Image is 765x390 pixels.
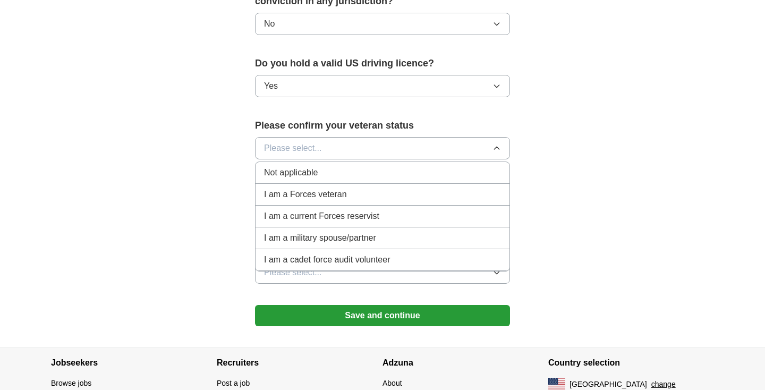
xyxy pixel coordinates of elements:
span: Please select... [264,266,322,279]
button: Save and continue [255,305,510,326]
button: Please select... [255,137,510,159]
a: Post a job [217,379,250,387]
a: About [382,379,402,387]
button: Please select... [255,261,510,284]
button: change [651,379,676,390]
span: I am a current Forces reservist [264,210,379,223]
label: Please confirm your veteran status [255,118,510,133]
button: No [255,13,510,35]
span: Yes [264,80,278,92]
span: I am a military spouse/partner [264,232,376,244]
a: Browse jobs [51,379,91,387]
span: I am a Forces veteran [264,188,347,201]
span: Not applicable [264,166,318,179]
span: No [264,18,275,30]
span: Please select... [264,142,322,155]
span: [GEOGRAPHIC_DATA] [569,379,647,390]
button: Yes [255,75,510,97]
label: Do you hold a valid US driving licence? [255,56,510,71]
span: I am a cadet force audit volunteer [264,253,390,266]
h4: Country selection [548,348,714,378]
